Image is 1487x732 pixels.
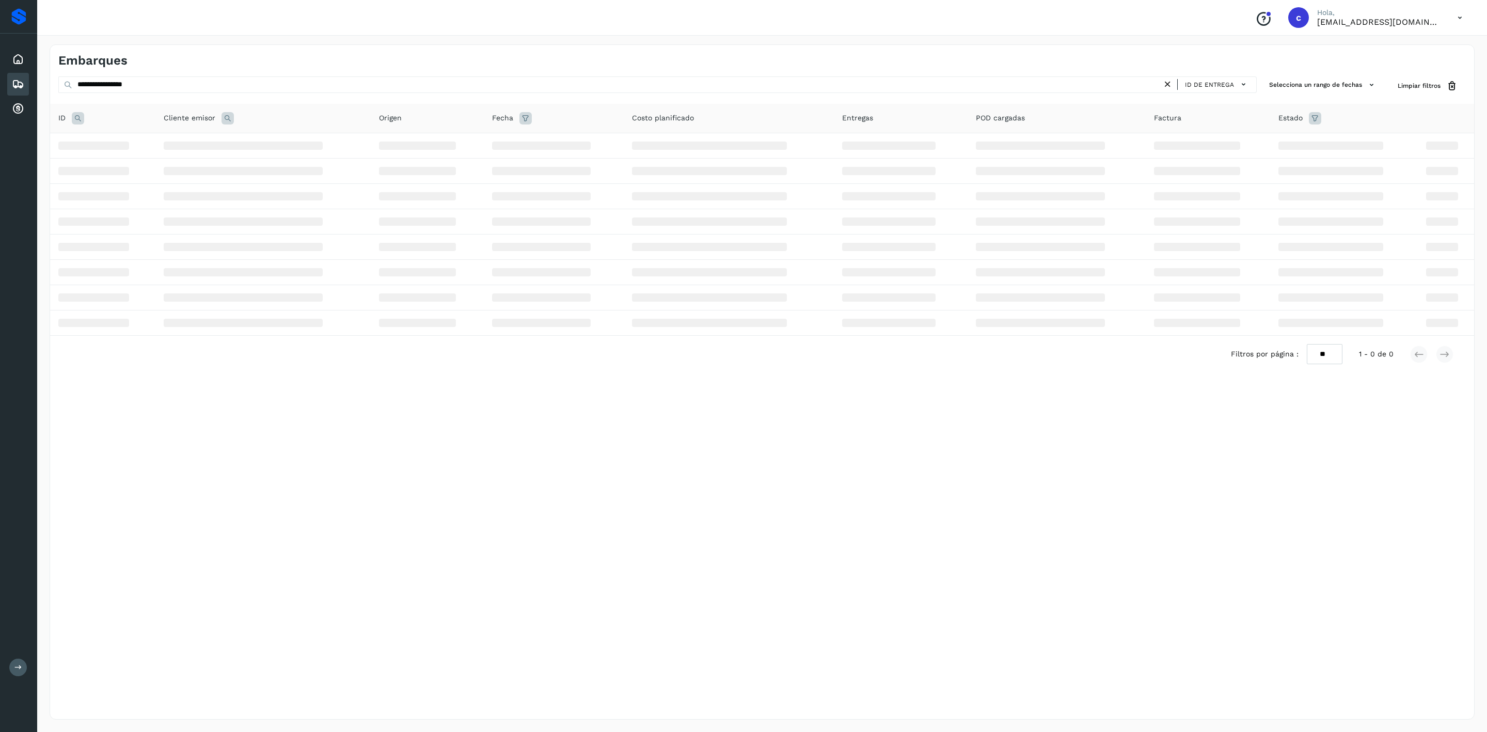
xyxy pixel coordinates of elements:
span: Factura [1154,113,1181,123]
button: Selecciona un rango de fechas [1265,76,1381,94]
span: Costo planificado [632,113,694,123]
span: Cliente emisor [164,113,215,123]
span: Origen [379,113,402,123]
span: Estado [1278,113,1303,123]
span: Filtros por página : [1231,349,1299,360]
span: 1 - 0 de 0 [1359,349,1394,360]
div: Cuentas por cobrar [7,98,29,120]
span: Limpiar filtros [1398,81,1441,90]
span: Fecha [492,113,513,123]
div: Embarques [7,73,29,96]
p: cuentas3@enlacesmet.com.mx [1317,17,1441,27]
span: POD cargadas [976,113,1025,123]
p: Hola, [1317,8,1441,17]
span: ID de entrega [1185,80,1234,89]
span: Entregas [842,113,873,123]
button: Limpiar filtros [1389,76,1466,96]
span: ID [58,113,66,123]
button: ID de entrega [1182,77,1252,92]
div: Inicio [7,48,29,71]
h4: Embarques [58,53,128,68]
